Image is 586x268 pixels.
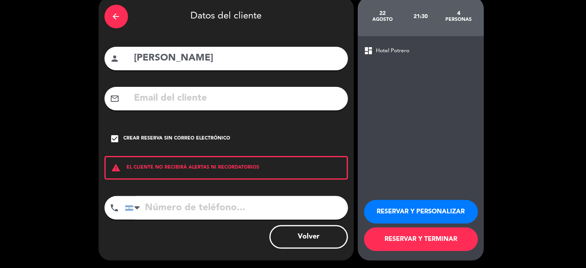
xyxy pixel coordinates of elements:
span: Hotel Potrero [376,46,410,55]
i: phone [110,203,119,213]
i: person [110,54,120,63]
input: Número de teléfono... [125,196,348,220]
div: 21:30 [401,3,439,30]
div: agosto [364,17,402,23]
div: EL CLIENTE NO RECIBIRÁ ALERTAS NI RECORDATORIOS [104,156,348,180]
i: arrow_back [112,12,121,21]
button: RESERVAR Y PERSONALIZAR [364,200,478,224]
i: mail_outline [110,94,120,103]
input: Nombre del cliente [134,50,342,66]
i: warning [106,163,127,173]
div: Argentina: +54 [125,196,143,219]
i: check_box [110,134,120,143]
button: RESERVAR Y TERMINAR [364,228,478,251]
div: 22 [364,10,402,17]
input: Email del cliente [134,90,342,106]
div: Crear reserva sin correo electrónico [124,135,231,143]
span: dashboard [364,46,374,55]
div: Datos del cliente [104,3,348,30]
button: Volver [269,225,348,249]
div: personas [439,17,478,23]
div: 4 [439,10,478,17]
